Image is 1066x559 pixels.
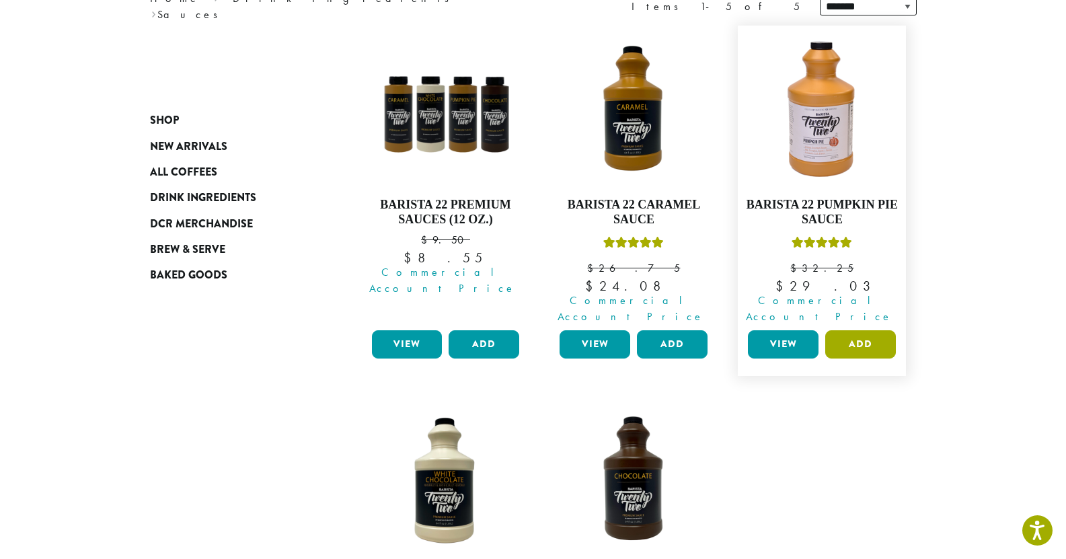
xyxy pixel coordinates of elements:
[150,262,311,288] a: Baked Goods
[449,330,519,359] button: Add
[150,159,311,185] a: All Coffees
[790,261,802,275] span: $
[150,267,227,284] span: Baked Goods
[587,261,680,275] bdi: 26.75
[775,277,869,295] bdi: 29.03
[637,330,708,359] button: Add
[368,403,523,558] img: B22-White-Choclate-Sauce_Stock-1-e1712177177476.png
[150,133,311,159] a: New Arrivals
[151,2,156,23] span: ›
[363,264,523,297] span: Commercial Account Price
[745,198,899,227] h4: Barista 22 Pumpkin Pie Sauce
[585,277,599,295] span: $
[150,241,225,258] span: Brew & Serve
[150,139,227,155] span: New Arrivals
[603,235,664,255] div: Rated 5.00 out of 5
[421,233,432,247] span: $
[150,112,179,129] span: Shop
[748,330,818,359] a: View
[551,293,711,325] span: Commercial Account Price
[150,211,311,237] a: DCR Merchandise
[150,185,311,211] a: Drink Ingredients
[556,403,711,558] img: B22-Chocolate-Sauce_Stock-e1709240938998.png
[585,277,683,295] bdi: 24.08
[790,261,853,275] bdi: 32.25
[825,330,896,359] button: Add
[372,330,443,359] a: View
[404,249,418,266] span: $
[150,164,217,181] span: All Coffees
[587,261,599,275] span: $
[556,32,711,325] a: Barista 22 Caramel SauceRated 5.00 out of 5 $26.75 Commercial Account Price
[150,237,311,262] a: Brew & Serve
[739,293,899,325] span: Commercial Account Price
[150,190,256,207] span: Drink Ingredients
[421,233,470,247] bdi: 9.50
[150,108,311,133] a: Shop
[792,235,852,255] div: Rated 5.00 out of 5
[368,32,523,187] img: B22SauceSqueeze_All-300x300.png
[556,198,711,227] h4: Barista 22 Caramel Sauce
[556,32,711,187] img: B22-Caramel-Sauce_Stock-e1709240861679.png
[745,32,899,325] a: Barista 22 Pumpkin Pie SauceRated 5.00 out of 5 $32.25 Commercial Account Price
[745,32,899,187] img: DP3239.64-oz.01.default.png
[404,249,487,266] bdi: 8.55
[775,277,790,295] span: $
[369,32,523,325] a: Barista 22 Premium Sauces (12 oz.) $9.50 Commercial Account Price
[560,330,630,359] a: View
[150,216,253,233] span: DCR Merchandise
[369,198,523,227] h4: Barista 22 Premium Sauces (12 oz.)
